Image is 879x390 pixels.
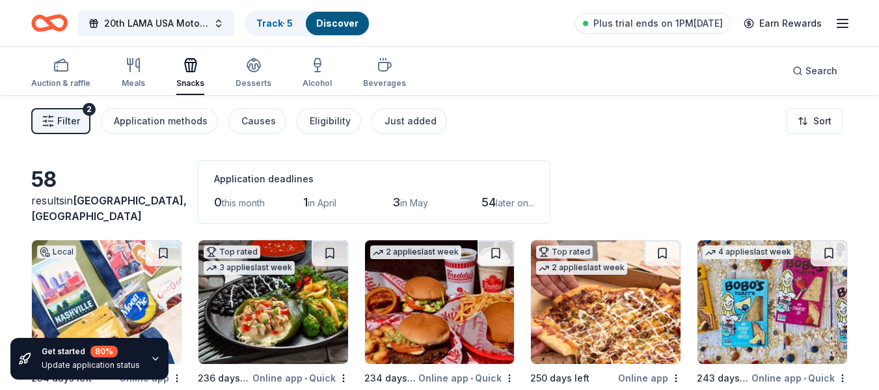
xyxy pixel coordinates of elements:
[198,370,250,386] div: 236 days left
[78,10,234,36] button: 20th LAMA USA Motor Touring Rally
[31,194,187,223] span: [GEOGRAPHIC_DATA], [GEOGRAPHIC_DATA]
[303,52,332,95] button: Alcohol
[787,108,843,134] button: Sort
[104,16,208,31] span: 20th LAMA USA Motor Touring Rally
[83,103,96,116] div: 2
[364,370,416,386] div: 234 days left
[31,8,68,38] a: Home
[536,261,627,275] div: 2 applies last week
[363,52,406,95] button: Beverages
[176,52,204,95] button: Snacks
[370,245,461,259] div: 2 applies last week
[57,113,80,129] span: Filter
[385,113,437,129] div: Just added
[805,63,837,79] span: Search
[575,13,731,34] a: Plus trial ends on 1PM[DATE]
[308,197,336,208] span: in April
[214,171,534,187] div: Application deadlines
[372,108,447,134] button: Just added
[31,108,90,134] button: Filter2
[481,195,496,209] span: 54
[122,52,145,95] button: Meals
[236,78,271,89] div: Desserts
[297,108,361,134] button: Eligibility
[101,108,218,134] button: Application methods
[228,108,286,134] button: Causes
[703,245,794,259] div: 4 applies last week
[31,167,182,193] div: 58
[32,240,182,364] img: Image for Made in TN
[813,113,832,129] span: Sort
[122,78,145,89] div: Meals
[241,113,276,129] div: Causes
[496,197,534,208] span: later on...
[310,113,351,129] div: Eligibility
[31,78,90,89] div: Auction & raffle
[536,245,593,258] div: Top rated
[618,370,681,386] div: Online app
[37,245,76,258] div: Local
[303,78,332,89] div: Alcohol
[31,194,187,223] span: in
[42,360,140,370] div: Update application status
[593,16,723,31] span: Plus trial ends on 1PM[DATE]
[252,370,349,386] div: Online app Quick
[114,113,208,129] div: Application methods
[198,240,348,364] img: Image for Abuelo's
[236,52,271,95] button: Desserts
[751,370,848,386] div: Online app Quick
[418,370,515,386] div: Online app Quick
[204,261,295,275] div: 3 applies last week
[782,58,848,84] button: Search
[304,373,307,383] span: •
[303,195,308,209] span: 1
[176,78,204,89] div: Snacks
[214,195,222,209] span: 0
[531,240,681,364] img: Image for Casey's
[316,18,358,29] a: Discover
[470,373,473,383] span: •
[697,370,749,386] div: 243 days left
[42,346,140,357] div: Get started
[365,240,515,364] img: Image for Freddy's Frozen Custard & Steakburgers
[204,245,260,258] div: Top rated
[736,12,830,35] a: Earn Rewards
[90,346,118,357] div: 80 %
[804,373,806,383] span: •
[697,240,847,364] img: Image for Bobo's Bakery
[222,197,265,208] span: this month
[363,78,406,89] div: Beverages
[530,370,589,386] div: 250 days left
[400,197,428,208] span: in May
[392,195,400,209] span: 3
[256,18,293,29] a: Track· 5
[245,10,370,36] button: Track· 5Discover
[31,193,182,224] div: results
[31,52,90,95] button: Auction & raffle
